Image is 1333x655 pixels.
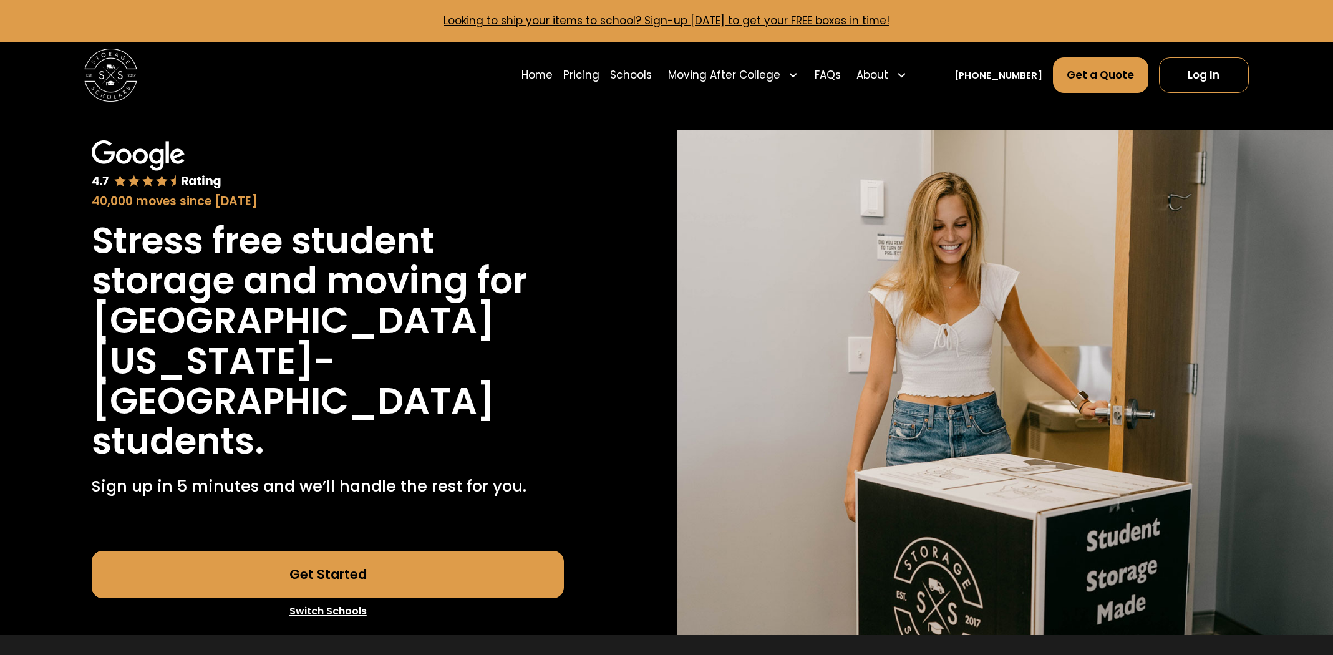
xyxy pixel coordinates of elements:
[856,67,888,83] div: About
[610,57,652,94] a: Schools
[92,140,221,190] img: Google 4.7 star rating
[1159,57,1249,93] a: Log In
[92,598,564,624] a: Switch Schools
[92,551,564,598] a: Get Started
[668,67,780,83] div: Moving After College
[92,421,264,461] h1: students.
[1053,57,1148,93] a: Get a Quote
[815,57,841,94] a: FAQs
[92,474,526,498] p: Sign up in 5 minutes and we’ll handle the rest for you.
[444,13,889,28] a: Looking to ship your items to school? Sign-up [DATE] to get your FREE boxes in time!
[954,69,1042,82] a: [PHONE_NUMBER]
[563,57,599,94] a: Pricing
[677,130,1333,635] img: Storage Scholars will have everything waiting for you in your room when you arrive to campus.
[84,49,137,102] img: Storage Scholars main logo
[92,301,564,420] h1: [GEOGRAPHIC_DATA][US_STATE]-[GEOGRAPHIC_DATA]
[521,57,553,94] a: Home
[92,221,564,301] h1: Stress free student storage and moving for
[92,193,564,211] div: 40,000 moves since [DATE]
